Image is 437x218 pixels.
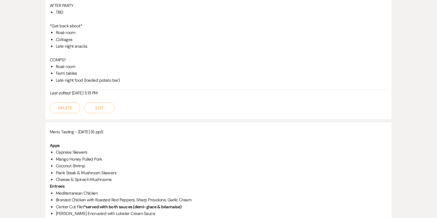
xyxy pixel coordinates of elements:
[56,170,116,175] span: Flank Steak & Mushroom Skewers
[56,204,84,209] span: Center Cut Filet
[56,211,155,216] span: [PERSON_NAME] Encrusted with Lobster Cream Sauce
[56,149,87,155] span: Caprese Skewers
[50,143,60,148] strong: Apps
[56,197,191,203] span: Bronzed Chicken with Roasted Red Peppers, Sharp Provolone, Garlic Cream
[84,102,115,113] button: Edit
[50,22,387,29] p: *Get back about*
[56,177,111,182] span: Cheese & Spinach Mushrooms
[56,43,387,49] li: Late night snacks
[50,183,64,189] strong: Entrees
[56,63,387,70] li: Rosé room
[56,36,387,43] li: Cottages
[134,204,182,209] strong: demi-glace & béarnaise)
[50,90,387,96] div: [DATE] 5:13 PM
[50,128,387,135] p: Menu Tasting - [DATE] (6 ppl):
[50,90,71,96] i: Last edited:
[56,163,85,169] span: Coconut Shrimp
[56,9,387,15] li: TBD
[50,2,387,9] p: AFTER PARTY
[50,56,387,63] p: COMPS?
[56,190,98,196] span: Mediterranean Chicken
[56,156,102,162] span: Mango Honey Pulled Pork
[56,70,387,77] li: Farm tables
[56,77,387,83] li: Late night food (loaded potato bar)
[84,204,134,209] strong: *served with both sauces (
[50,102,80,113] button: Delete
[56,29,387,36] li: Rosé room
